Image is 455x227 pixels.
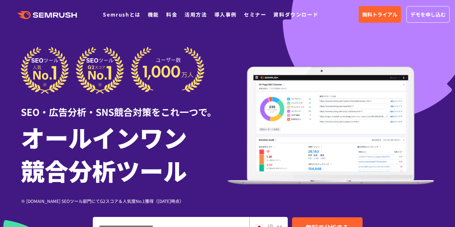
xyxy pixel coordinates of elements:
[214,11,237,18] a: 導入事例
[362,10,397,18] span: 無料トライアル
[21,198,228,204] div: ※ [DOMAIN_NAME] SEOツール部門にてG2スコア＆人気度No.1獲得（[DATE]時点）
[103,11,140,18] a: Semrushとは
[21,121,228,187] h1: オールインワン 競合分析ツール
[185,11,207,18] a: 活用方法
[273,11,318,18] a: 資料ダウンロード
[410,10,446,18] span: デモを申し込む
[21,94,228,119] div: SEO・広告分析・SNS競合対策をこれ一つで。
[359,6,401,23] a: 無料トライアル
[406,6,450,23] a: デモを申し込む
[244,11,266,18] a: セミナー
[166,11,177,18] a: 料金
[148,11,159,18] a: 機能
